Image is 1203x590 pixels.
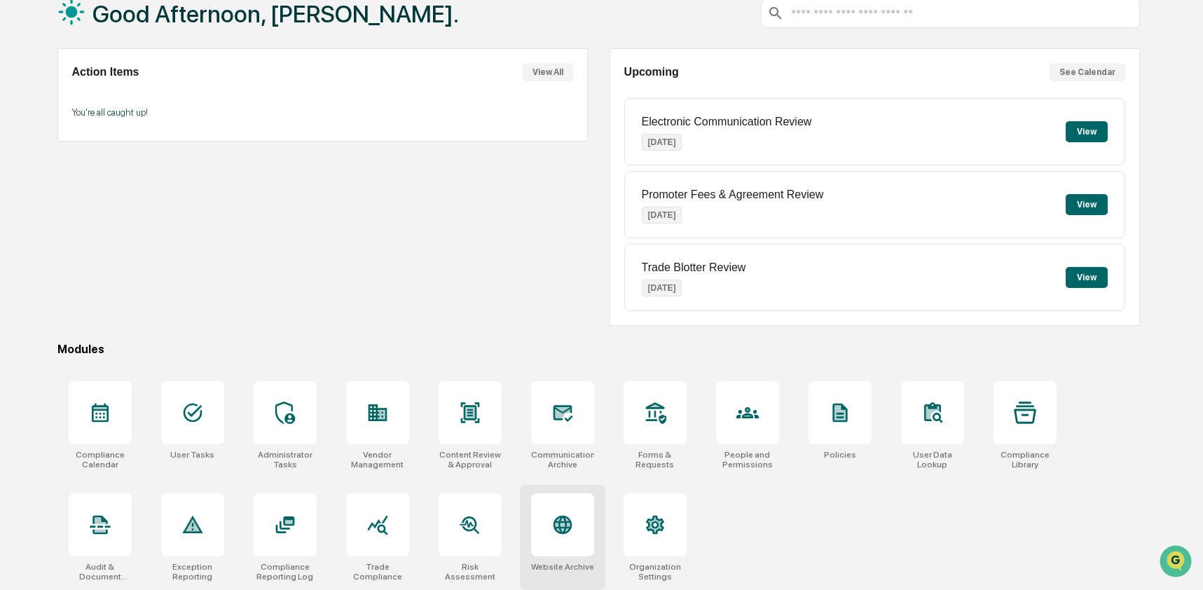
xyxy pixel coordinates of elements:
p: You're all caught up! [72,107,573,118]
p: Promoter Fees & Agreement Review [642,188,824,201]
p: Electronic Communication Review [642,116,812,128]
div: Communications Archive [531,450,594,469]
div: Compliance Reporting Log [254,562,317,582]
div: Administrator Tasks [254,450,317,469]
div: User Data Lookup [901,450,964,469]
span: Preclearance [28,177,90,191]
p: [DATE] [642,207,682,224]
button: View [1066,267,1108,288]
h2: Upcoming [624,66,679,78]
span: Attestations [116,177,174,191]
button: View [1066,121,1108,142]
p: [DATE] [642,134,682,151]
p: How can we help? [14,29,255,52]
div: Vendor Management [346,450,409,469]
a: 🗄️Attestations [96,171,179,196]
div: Exception Reporting [161,562,224,582]
div: Policies [824,450,856,460]
img: 1746055101610-c473b297-6a78-478c-a979-82029cc54cd1 [14,107,39,132]
button: View All [523,63,573,81]
div: 🗄️ [102,178,113,189]
div: Compliance Library [994,450,1057,469]
div: Content Review & Approval [439,450,502,469]
a: 🖐️Preclearance [8,171,96,196]
div: Start new chat [48,107,230,121]
div: User Tasks [170,450,214,460]
div: People and Permissions [716,450,779,469]
div: Risk Assessment [439,562,502,582]
p: Trade Blotter Review [642,261,746,274]
iframe: Open customer support [1158,544,1196,582]
div: 🔎 [14,205,25,216]
div: Website Archive [531,562,594,572]
button: View [1066,194,1108,215]
div: We're available if you need us! [48,121,177,132]
p: [DATE] [642,280,682,296]
div: Compliance Calendar [69,450,132,469]
a: Powered byPylon [99,237,170,248]
span: Data Lookup [28,203,88,217]
h2: Action Items [72,66,139,78]
div: 🖐️ [14,178,25,189]
button: Start new chat [238,111,255,128]
a: 🔎Data Lookup [8,198,94,223]
div: Organization Settings [624,562,687,582]
div: Audit & Document Logs [69,562,132,582]
div: Modules [57,343,1140,356]
span: Pylon [139,238,170,248]
div: Forms & Requests [624,450,687,469]
button: See Calendar [1050,63,1125,81]
div: Trade Compliance [346,562,409,582]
